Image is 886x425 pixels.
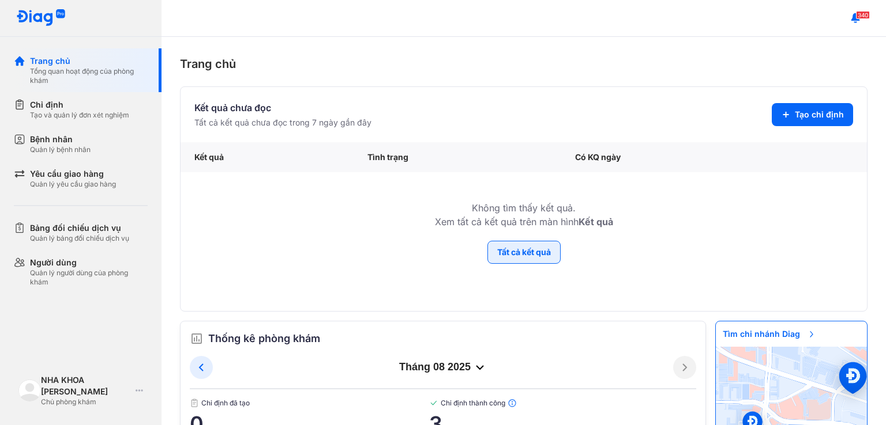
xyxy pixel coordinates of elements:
div: Quản lý bảng đối chiếu dịch vụ [30,234,129,243]
div: Kết quả [181,142,354,172]
img: checked-green.01cc79e0.svg [429,399,438,408]
b: Kết quả [579,216,613,227]
div: Quản lý yêu cầu giao hàng [30,180,116,189]
span: Tìm chi nhánh Diag [716,321,823,347]
span: Chỉ định thành công [429,399,696,408]
img: info.7e716105.svg [508,399,517,408]
img: document.50c4cfd0.svg [190,399,199,408]
div: Tạo và quản lý đơn xét nghiệm [30,111,129,120]
button: Tất cả kết quả [487,241,561,264]
div: Bảng đối chiếu dịch vụ [30,222,129,234]
div: Tổng quan hoạt động của phòng khám [30,67,148,85]
span: 340 [856,11,870,19]
div: Tất cả kết quả chưa đọc trong 7 ngày gần đây [194,117,371,128]
div: Chủ phòng khám [41,397,132,407]
div: Quản lý người dùng của phòng khám [30,268,148,287]
button: Tạo chỉ định [772,103,853,126]
div: Kết quả chưa đọc [194,101,371,115]
div: tháng 08 2025 [213,361,673,374]
div: Yêu cầu giao hàng [30,168,116,180]
img: logo [18,380,41,402]
div: Quản lý bệnh nhân [30,145,91,154]
div: Trang chủ [180,55,868,73]
div: Chỉ định [30,99,129,111]
div: Có KQ ngày [561,142,783,172]
div: Tình trạng [354,142,561,172]
span: Chỉ định đã tạo [190,399,429,408]
div: Người dùng [30,257,148,268]
img: order.5a6da16c.svg [190,332,204,346]
div: Bệnh nhân [30,134,91,145]
td: Không tìm thấy kết quả. Xem tất cả kết quả trên màn hình [181,172,867,240]
span: Thống kê phòng khám [208,331,320,347]
div: Trang chủ [30,55,148,67]
div: NHA KHOA [PERSON_NAME] [41,374,132,397]
img: logo [16,9,66,27]
span: Tạo chỉ định [795,109,844,120]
